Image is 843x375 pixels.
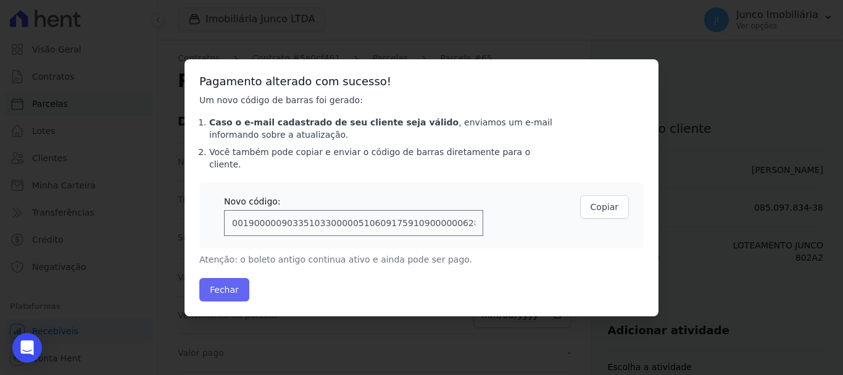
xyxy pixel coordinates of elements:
div: Open Intercom Messenger [12,333,42,363]
strong: Caso o e-mail cadastrado de seu cliente seja válido [209,117,459,127]
div: Novo código: [224,195,483,208]
p: Atenção: o boleto antigo continua ativo e ainda pode ser pago. [199,253,555,266]
button: Copiar [580,195,629,219]
p: Um novo código de barras foi gerado: [199,94,555,106]
h3: Pagamento alterado com sucesso! [199,74,644,89]
li: Você também pode copiar e enviar o código de barras diretamente para o cliente. [209,146,555,171]
input: 00190000090335103300000510609175910900000062810 [224,210,483,236]
li: , enviamos um e-mail informando sobre a atualização. [209,116,555,141]
button: Fechar [199,278,249,301]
